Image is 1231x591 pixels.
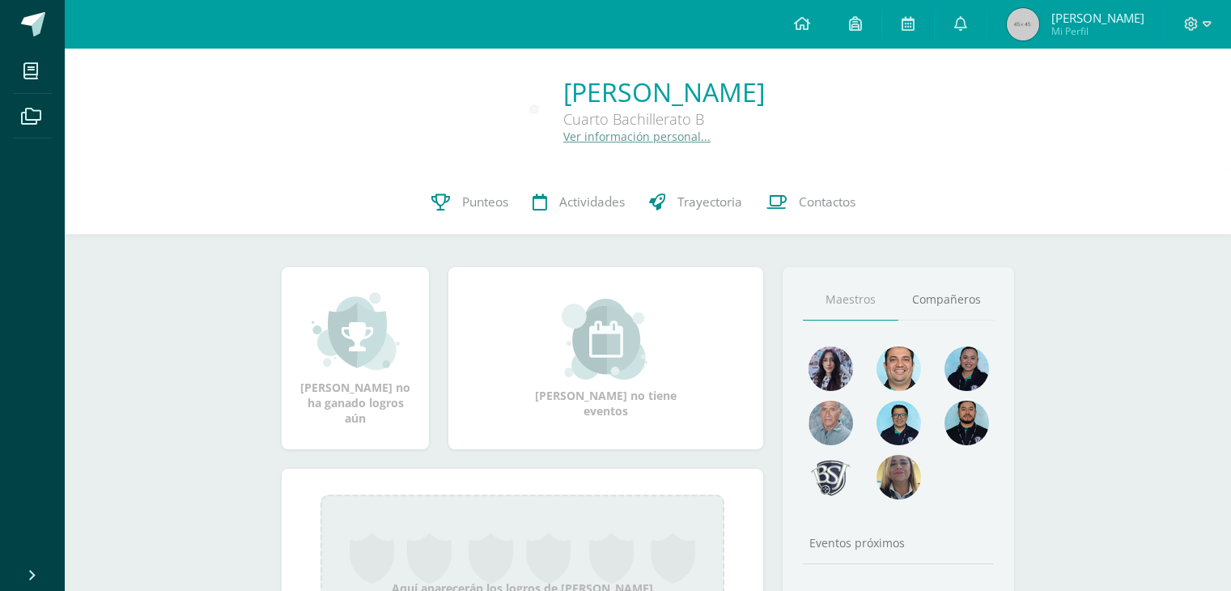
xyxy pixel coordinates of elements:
a: Actividades [520,170,637,235]
a: Contactos [754,170,868,235]
img: 677c00e80b79b0324b531866cf3fa47b.png [877,347,921,391]
div: [PERSON_NAME] no ha ganado logros aún [298,291,413,426]
a: [PERSON_NAME] [563,74,765,109]
a: Ver información personal... [563,129,711,144]
span: Contactos [799,193,855,210]
img: d483e71d4e13296e0ce68ead86aec0b8.png [809,455,853,500]
a: Trayectoria [637,170,754,235]
img: aa9857ee84d8eb936f6c1e33e7ea3df6.png [877,455,921,500]
img: 2207c9b573316a41e74c87832a091651.png [944,401,989,445]
span: Punteos [462,193,508,210]
img: event_small.png [562,299,650,380]
span: [PERSON_NAME] [1051,10,1144,26]
a: Punteos [419,170,520,235]
div: Eventos próximos [803,535,994,551]
span: Trayectoria [677,193,742,210]
div: [PERSON_NAME] no tiene eventos [525,299,687,419]
img: 55ac31a88a72e045f87d4a648e08ca4b.png [809,401,853,445]
img: 31702bfb268df95f55e840c80866a926.png [809,347,853,391]
a: Maestros [803,279,898,321]
a: Compañeros [898,279,994,321]
span: Actividades [559,193,625,210]
img: 45x45 [1007,8,1039,40]
img: 4fefb2d4df6ade25d47ae1f03d061a50.png [944,347,989,391]
div: Cuarto Bachillerato B [563,109,765,129]
span: Mi Perfil [1051,24,1144,38]
img: d220431ed6a2715784848fdc026b3719.png [877,401,921,445]
img: achievement_small.png [312,291,400,372]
